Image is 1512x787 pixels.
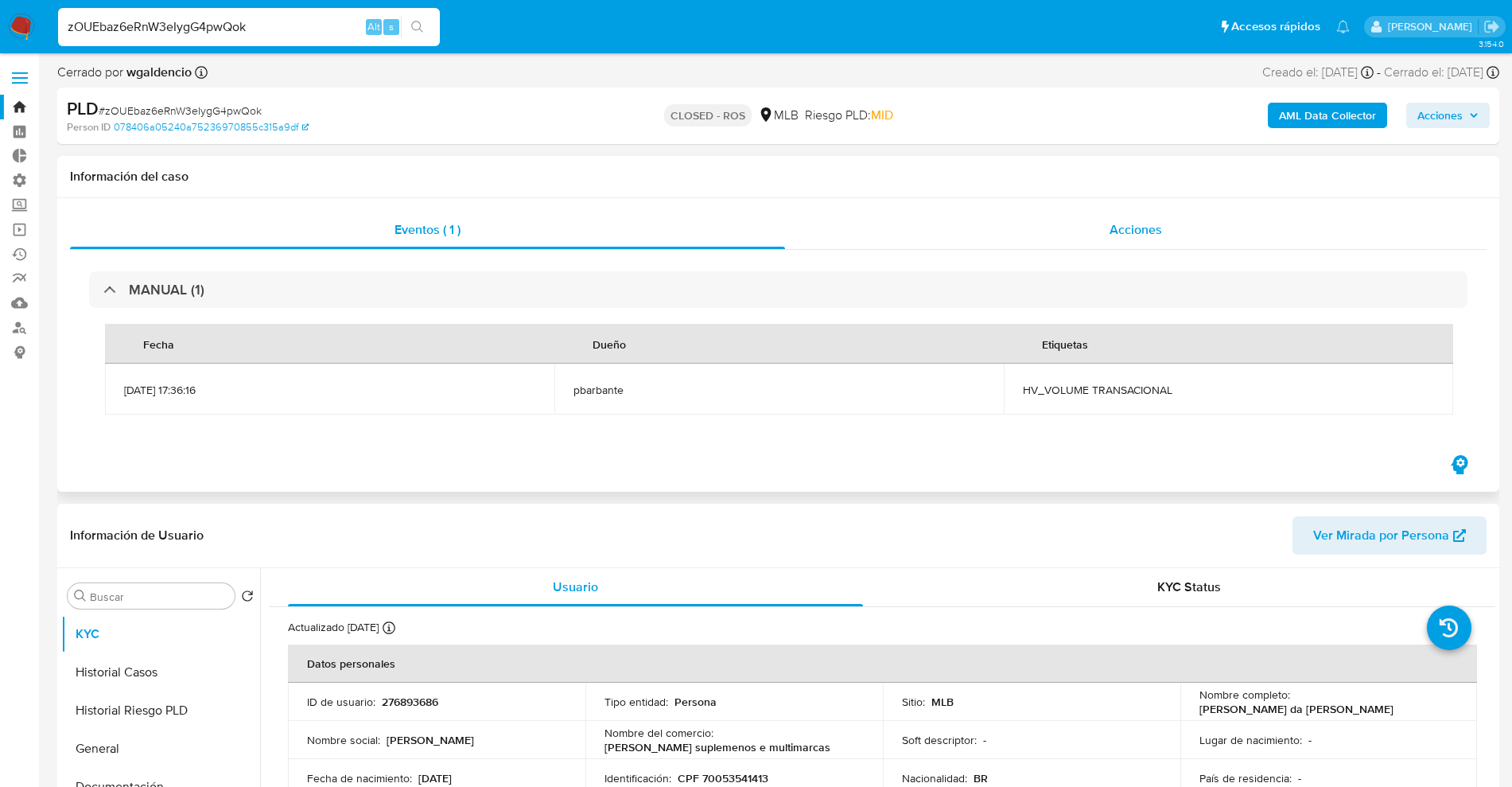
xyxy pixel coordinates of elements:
[288,620,379,635] p: Actualizado [DATE]
[983,733,986,747] p: -
[553,578,598,596] span: Usuario
[1279,103,1376,128] b: AML Data Collector
[1384,64,1499,81] div: Cerrado el: [DATE]
[1268,103,1387,128] button: AML Data Collector
[758,107,799,124] div: MLB
[367,19,380,34] span: Alt
[124,325,193,363] div: Fecha
[61,730,260,768] button: General
[1231,18,1320,35] span: Accesos rápidos
[805,107,893,124] span: Riesgo PLD:
[241,590,254,607] button: Volver al orden por defecto
[1199,771,1292,785] p: País de residencia :
[604,771,671,785] p: Identificación :
[401,16,433,38] button: search-icon
[61,615,260,653] button: KYC
[61,692,260,730] button: Historial Riesgo PLD
[129,281,204,298] h3: MANUAL (1)
[902,695,925,709] p: Sitio :
[288,645,1477,683] th: Datos personales
[674,695,717,709] p: Persona
[573,383,985,397] span: pbarbante
[57,64,192,81] span: Cerrado por
[1313,516,1449,555] span: Ver Mirada por Persona
[387,733,474,747] p: [PERSON_NAME]
[974,771,988,785] p: BR
[1199,688,1290,702] p: Nombre completo :
[99,103,262,119] span: # zOUEbaz6eRnW3eIygG4pwQok
[1110,220,1162,239] span: Acciones
[307,695,375,709] p: ID de usuario :
[89,271,1467,308] div: MANUAL (1)
[871,106,893,124] span: MID
[1157,578,1221,596] span: KYC Status
[67,120,111,134] b: Person ID
[1023,383,1434,397] span: HV_VOLUME TRANSACIONAL
[1336,20,1350,33] a: Notificaciones
[1388,19,1478,34] p: santiago.sgreco@mercadolibre.com
[382,695,438,709] p: 276893686
[1199,733,1302,747] p: Lugar de nacimiento :
[74,590,87,602] button: Buscar
[1199,702,1393,716] p: [PERSON_NAME] da [PERSON_NAME]
[1308,733,1312,747] p: -
[389,19,394,34] span: s
[1298,771,1301,785] p: -
[70,169,1487,185] h1: Información del caso
[114,120,309,134] a: 078406a05240a75236970855c315a9df
[90,590,228,604] input: Buscar
[58,17,440,37] input: Buscar usuario o caso...
[307,771,412,785] p: Fecha de nacimiento :
[604,695,668,709] p: Tipo entidad :
[1023,325,1107,363] div: Etiquetas
[124,383,535,397] span: [DATE] 17:36:16
[1292,516,1487,555] button: Ver Mirada por Persona
[123,63,192,81] b: wgaldencio
[902,733,977,747] p: Soft descriptor :
[307,733,380,747] p: Nombre social :
[1377,64,1381,81] span: -
[1262,64,1374,81] div: Creado el: [DATE]
[67,95,99,121] b: PLD
[902,771,967,785] p: Nacionalidad :
[604,726,713,740] p: Nombre del comercio :
[395,220,461,239] span: Eventos ( 1 )
[604,740,830,754] p: [PERSON_NAME] suplemenos e multimarcas
[1417,103,1463,128] span: Acciones
[70,528,204,543] h1: Información de Usuario
[573,325,645,363] div: Dueño
[61,653,260,692] button: Historial Casos
[1483,18,1500,35] a: Salir
[1406,103,1490,128] button: Acciones
[678,771,768,785] p: CPF 70053541413
[664,104,752,127] p: CLOSED - ROS
[931,695,954,709] p: MLB
[418,771,452,785] p: [DATE]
